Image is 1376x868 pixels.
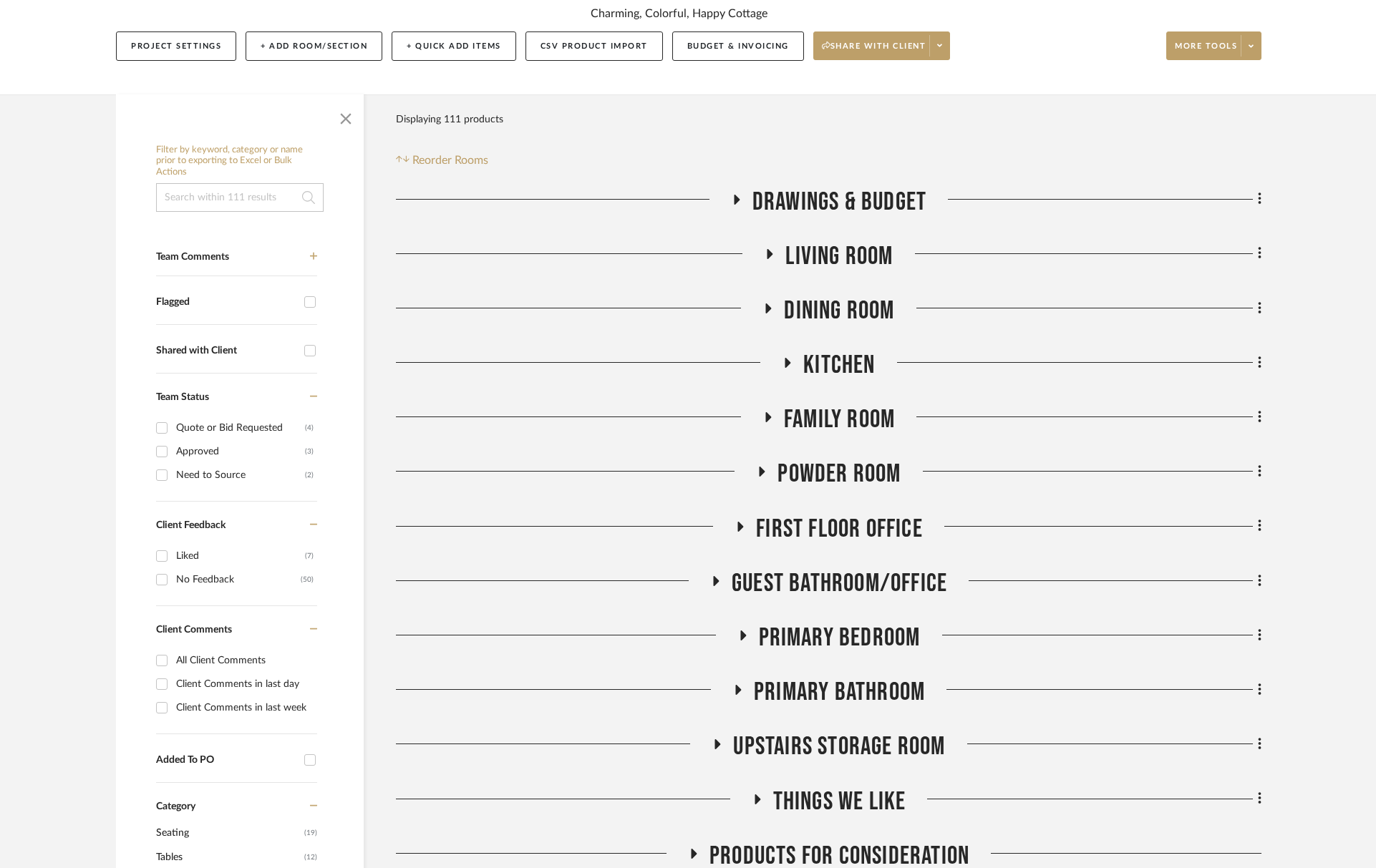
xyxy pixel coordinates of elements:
[305,545,314,567] div: (7)
[156,625,232,635] span: Client Comments
[784,296,894,326] span: Dining Room
[176,649,314,672] div: All Client Comments
[305,464,314,487] div: (2)
[176,464,305,487] div: Need to Source
[116,31,236,61] button: Project Settings
[156,520,226,530] span: Client Feedback
[733,731,945,762] span: Upstairs Storage Room
[156,801,195,813] span: Category
[156,145,324,178] h6: Filter by keyword, category or name prior to exporting to Excel or Bulk Actions
[156,345,297,357] div: Shared with Client
[176,440,305,463] div: Approved
[246,31,382,61] button: + Add Room/Section
[773,786,906,817] span: Things We Like
[672,31,804,61] button: Budget & Invoicing
[777,459,901,489] span: Powder Room
[756,514,923,545] span: First Floor Office
[176,416,305,439] div: Quote or Bid Requested
[822,41,926,62] span: Share with client
[591,5,767,22] div: Charming, Colorful, Happy Cottage
[784,404,895,435] span: Family Room
[754,677,925,708] span: Primary Bathroom
[156,821,301,845] span: Seating
[176,696,314,719] div: Client Comments in last week
[1175,41,1237,62] span: More tools
[525,31,663,61] button: CSV Product Import
[156,296,297,308] div: Flagged
[176,545,305,567] div: Liked
[396,152,488,169] button: Reorder Rooms
[752,187,926,218] span: Drawings & Budget
[732,568,947,599] span: Guest Bathroom/Office
[301,568,314,591] div: (50)
[156,754,297,766] div: Added To PO
[803,350,875,381] span: Kitchen
[156,183,324,212] input: Search within 111 results
[331,102,360,130] button: Close
[304,821,317,844] span: (19)
[759,623,921,653] span: Primary Bedroom
[305,440,314,463] div: (3)
[1166,31,1261,60] button: More tools
[156,252,229,262] span: Team Comments
[176,568,301,591] div: No Feedback
[813,31,951,60] button: Share with client
[392,31,516,61] button: + Quick Add Items
[785,241,893,272] span: Living Room
[412,152,488,169] span: Reorder Rooms
[305,416,314,439] div: (4)
[156,392,209,402] span: Team Status
[396,105,503,134] div: Displaying 111 products
[176,673,314,696] div: Client Comments in last day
